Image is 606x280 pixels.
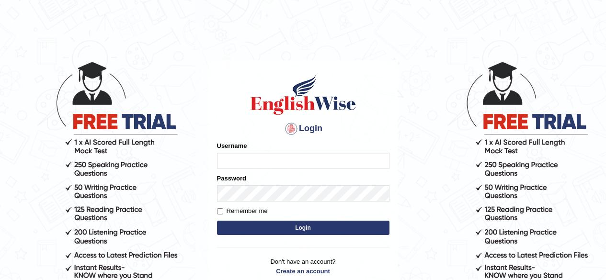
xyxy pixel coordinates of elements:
[217,141,247,150] label: Username
[217,206,268,216] label: Remember me
[217,121,389,136] h4: Login
[217,174,246,183] label: Password
[217,221,389,235] button: Login
[249,73,358,116] img: Logo of English Wise sign in for intelligent practice with AI
[217,267,389,276] a: Create an account
[217,208,223,214] input: Remember me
